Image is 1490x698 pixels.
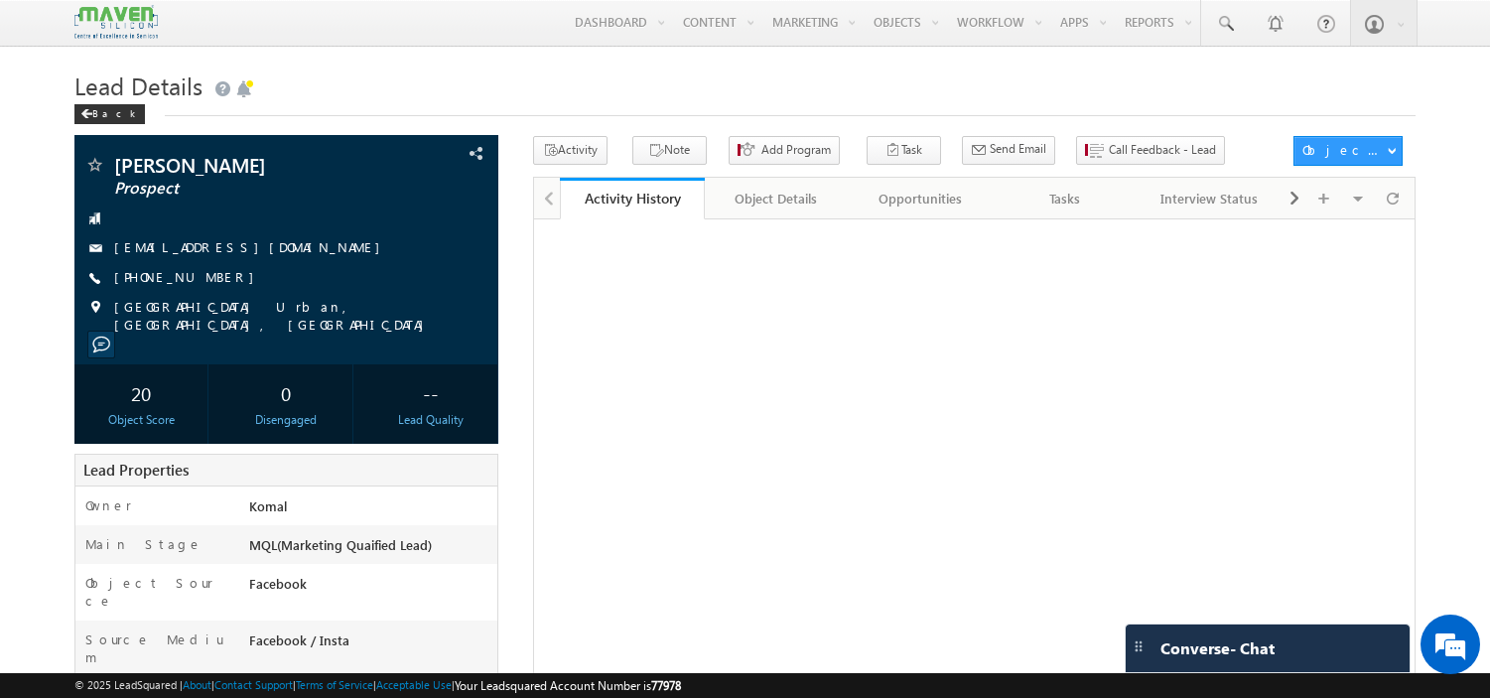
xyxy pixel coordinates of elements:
a: Object Details [705,178,849,219]
div: Object Details [721,187,831,210]
span: Lead Properties [83,460,189,480]
div: Interview Status [1153,187,1264,210]
a: Interview Status [1138,178,1282,219]
a: Acceptable Use [376,678,452,691]
button: Activity [533,136,608,165]
div: -- [369,374,492,411]
div: Tasks [1010,187,1120,210]
label: Object Source [85,574,228,610]
a: Contact Support [214,678,293,691]
button: Note [632,136,707,165]
a: Activity History [560,178,704,219]
span: [GEOGRAPHIC_DATA] Urban, [GEOGRAPHIC_DATA], [GEOGRAPHIC_DATA] [114,298,458,334]
span: Converse - Chat [1160,639,1275,657]
div: Facebook / Insta [244,630,497,658]
span: [PHONE_NUMBER] [114,268,264,288]
span: Call Feedback - Lead [1109,141,1216,159]
a: Terms of Service [296,678,373,691]
button: Call Feedback - Lead [1076,136,1225,165]
img: carter-drag [1131,638,1147,654]
span: Lead Details [74,70,203,101]
span: 77978 [651,678,681,693]
span: © 2025 LeadSquared | | | | | [74,676,681,695]
label: Source Medium [85,630,228,666]
span: Komal [249,497,287,514]
div: MQL(Marketing Quaified Lead) [244,535,497,563]
span: Your Leadsquared Account Number is [455,678,681,693]
div: Activity History [575,189,689,208]
a: Opportunities [849,178,993,219]
div: Object Actions [1302,141,1387,159]
a: Back [74,103,155,120]
div: Lead Quality [369,411,492,429]
a: About [183,678,211,691]
span: Prospect [114,179,377,199]
div: Opportunities [865,187,975,210]
a: [EMAIL_ADDRESS][DOMAIN_NAME] [114,238,390,255]
span: Add Program [761,141,831,159]
button: Send Email [962,136,1055,165]
label: Main Stage [85,535,203,553]
div: Facebook [244,574,497,602]
label: Owner [85,496,132,514]
button: Add Program [729,136,840,165]
div: 20 [79,374,203,411]
div: 0 [224,374,347,411]
button: Object Actions [1293,136,1403,166]
button: Task [867,136,941,165]
span: Send Email [990,140,1046,158]
div: Object Score [79,411,203,429]
div: Disengaged [224,411,347,429]
img: Custom Logo [74,5,158,40]
div: Back [74,104,145,124]
span: [PERSON_NAME] [114,155,377,175]
a: Tasks [994,178,1138,219]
